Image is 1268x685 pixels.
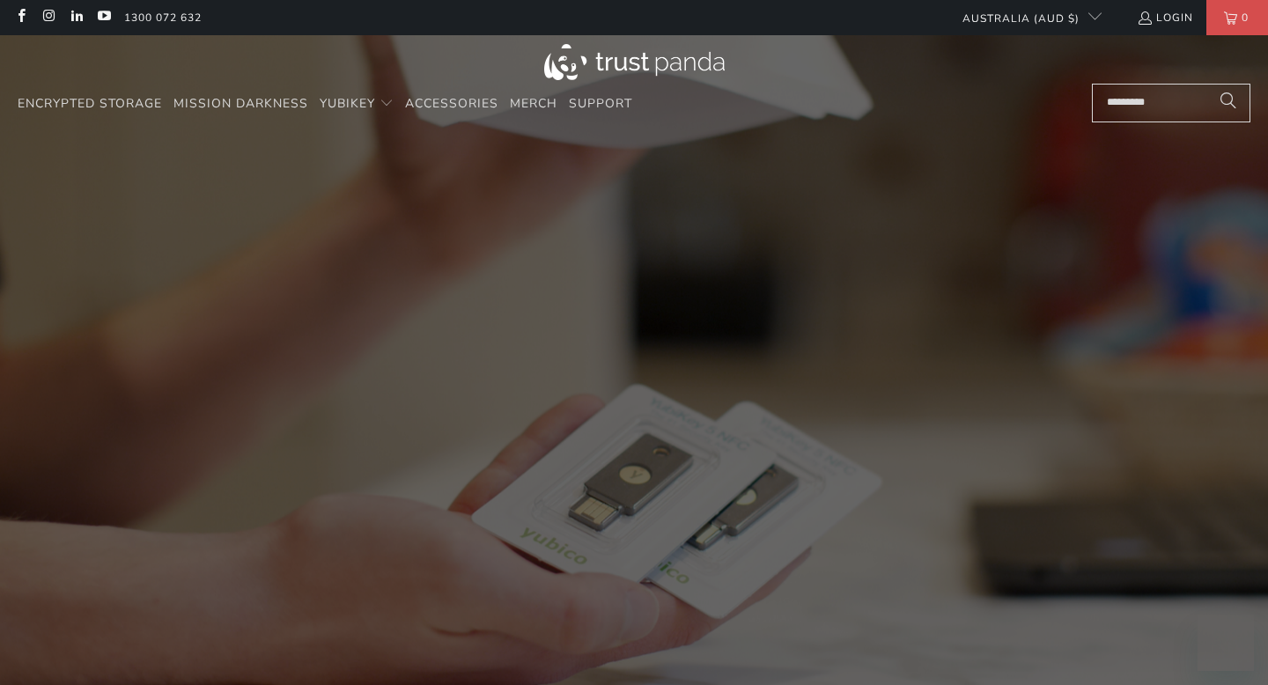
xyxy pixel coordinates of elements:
[544,44,725,80] img: Trust Panda Australia
[18,95,162,112] span: Encrypted Storage
[173,84,308,125] a: Mission Darkness
[41,11,55,25] a: Trust Panda Australia on Instagram
[320,95,375,112] span: YubiKey
[405,95,498,112] span: Accessories
[173,95,308,112] span: Mission Darkness
[510,84,557,125] a: Merch
[13,11,28,25] a: Trust Panda Australia on Facebook
[124,8,202,27] a: 1300 072 632
[69,11,84,25] a: Trust Panda Australia on LinkedIn
[320,84,394,125] summary: YubiKey
[1198,615,1254,671] iframe: Button to launch messaging window
[18,84,162,125] a: Encrypted Storage
[1206,84,1250,122] button: Search
[96,11,111,25] a: Trust Panda Australia on YouTube
[569,95,632,112] span: Support
[1092,84,1250,122] input: Search...
[405,84,498,125] a: Accessories
[510,95,557,112] span: Merch
[18,84,632,125] nav: Translation missing: en.navigation.header.main_nav
[1137,8,1193,27] a: Login
[569,84,632,125] a: Support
